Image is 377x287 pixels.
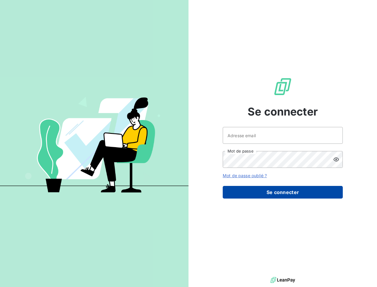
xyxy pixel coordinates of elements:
a: Mot de passe oublié ? [223,173,267,178]
span: Se connecter [248,103,318,120]
input: placeholder [223,127,343,144]
img: logo [270,276,295,285]
img: Logo LeanPay [273,77,292,96]
button: Se connecter [223,186,343,199]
